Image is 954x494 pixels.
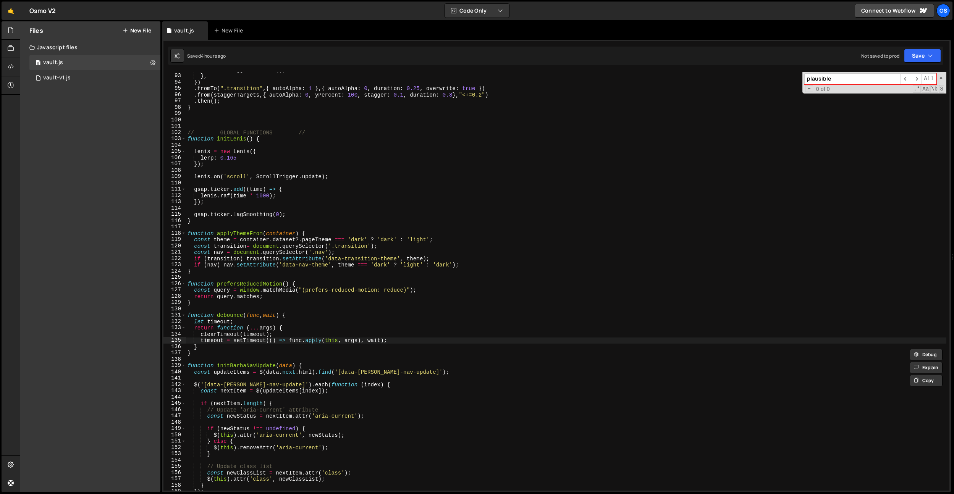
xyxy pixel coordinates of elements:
div: 152 [163,444,186,451]
div: 102 [163,129,186,136]
a: 🤙 [2,2,20,20]
div: 112 [163,192,186,199]
div: 117 [163,224,186,230]
div: New File [214,27,246,34]
div: 107 [163,161,186,167]
div: 111 [163,186,186,192]
div: vault-v1.js [43,74,71,81]
div: 137 [163,350,186,356]
div: 113 [163,199,186,205]
button: Debug [910,349,943,360]
h2: Files [29,26,43,35]
div: 128 [163,293,186,300]
div: 105 [163,148,186,155]
div: 140 [163,369,186,375]
div: 96 [163,92,186,98]
div: 132 [163,318,186,325]
span: Alt-Enter [921,73,936,84]
div: 4 hours ago [201,53,226,59]
button: Code Only [445,4,509,18]
div: 127 [163,287,186,293]
div: 108 [163,167,186,174]
div: 156 [163,470,186,476]
div: 93 [163,73,186,79]
div: Not saved to prod [861,53,899,59]
div: 106 [163,155,186,161]
div: 114 [163,205,186,211]
div: 115 [163,211,186,218]
div: 149 [163,425,186,432]
div: 133 [163,324,186,331]
div: 118 [163,230,186,237]
div: 158 [163,482,186,489]
div: 126 [163,281,186,287]
div: 98 [163,104,186,111]
div: 144 [163,394,186,400]
div: 99 [163,110,186,117]
div: 97 [163,98,186,104]
div: 157 [163,476,186,482]
input: Search for [804,73,900,84]
div: 120 [163,243,186,249]
a: Connect to Webflow [855,4,934,18]
button: Copy [910,375,943,386]
div: 155 [163,463,186,470]
div: 142 [163,381,186,388]
button: Save [904,49,941,63]
div: 109 [163,173,186,180]
span: 0 [36,60,40,66]
span: Toggle Replace mode [805,85,813,92]
div: 150 [163,432,186,438]
div: 16596/45133.js [29,55,160,70]
div: vault.js [43,59,63,66]
span: RegExp Search [913,85,921,93]
span: ​ [900,73,911,84]
button: Explain [910,362,943,373]
button: New File [123,27,151,34]
div: 148 [163,419,186,426]
div: 154 [163,457,186,463]
div: 119 [163,236,186,243]
div: 130 [163,306,186,312]
div: 110 [163,180,186,186]
div: 147 [163,413,186,419]
div: 122 [163,255,186,262]
a: Os [936,4,950,18]
div: 136 [163,344,186,350]
div: 103 [163,136,186,142]
div: 100 [163,117,186,123]
span: CaseSensitive Search [922,85,930,93]
div: vault.js [174,27,194,34]
span: ​ [911,73,922,84]
div: 94 [163,79,186,86]
div: 153 [163,450,186,457]
div: 145 [163,400,186,407]
div: 121 [163,249,186,255]
div: 95 [163,85,186,92]
div: 116 [163,218,186,224]
div: Javascript files [20,40,160,55]
span: 0 of 0 [813,86,833,92]
div: 129 [163,299,186,306]
div: Saved [187,53,226,59]
div: 16596/45132.js [29,70,160,86]
div: Osmo V2 [29,6,56,15]
div: 143 [163,387,186,394]
div: 131 [163,312,186,318]
div: 138 [163,356,186,363]
div: 151 [163,438,186,444]
div: 101 [163,123,186,129]
span: Search In Selection [939,85,944,93]
div: 146 [163,407,186,413]
div: 124 [163,268,186,274]
div: 104 [163,142,186,149]
div: 141 [163,375,186,381]
div: 134 [163,331,186,337]
span: Whole Word Search [930,85,938,93]
div: 123 [163,262,186,268]
div: 135 [163,337,186,344]
div: 139 [163,362,186,369]
div: 125 [163,274,186,281]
